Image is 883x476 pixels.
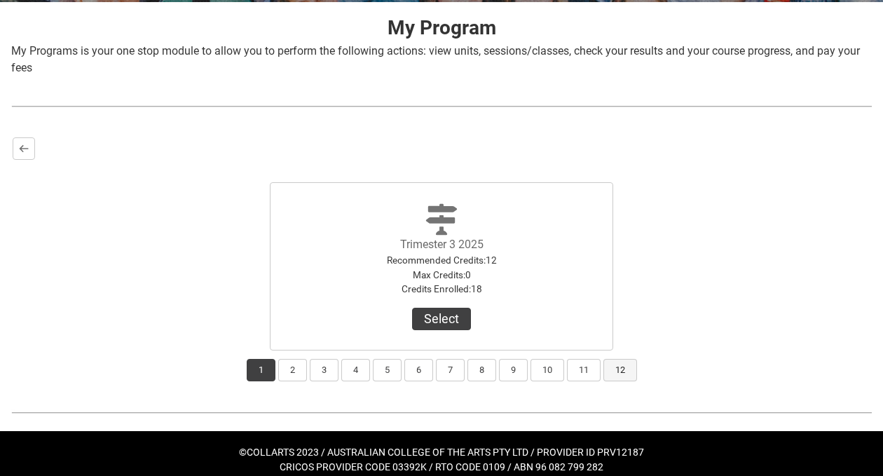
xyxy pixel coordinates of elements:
button: 10 [531,359,564,381]
button: 4 [341,359,370,381]
button: 2 [278,359,307,381]
label: Trimester 3 2025 [400,238,484,251]
strong: My Program [388,16,496,39]
button: 12 [603,359,637,381]
button: 8 [467,359,496,381]
button: 9 [499,359,528,381]
button: 3 [310,359,338,381]
button: 6 [404,359,433,381]
img: REDU_GREY_LINE [11,405,872,420]
button: 5 [373,359,402,381]
div: Recommended Credits : 12 [363,253,520,267]
span: My Programs is your one stop module to allow you to perform the following actions: view units, se... [11,44,860,74]
button: 1 [247,359,275,381]
button: 11 [567,359,601,381]
button: Back [13,137,35,160]
img: REDU_GREY_LINE [11,99,872,114]
div: Max Credits : 0 [363,268,520,282]
div: Credits Enrolled : 18 [363,282,520,296]
button: Trimester 3 2025Recommended Credits:12Max Credits:0Credits Enrolled:18 [412,308,471,330]
button: 7 [436,359,465,381]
